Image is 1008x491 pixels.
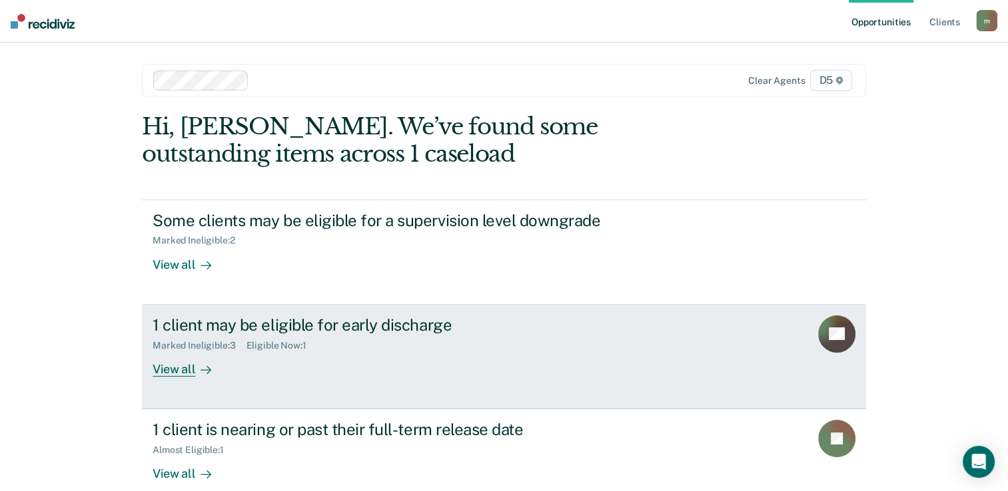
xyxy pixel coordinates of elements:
[153,246,227,272] div: View all
[142,305,866,409] a: 1 client may be eligible for early dischargeMarked Ineligible:3Eligible Now:1View all
[153,420,620,439] div: 1 client is nearing or past their full-term release date
[153,211,620,230] div: Some clients may be eligible for a supervision level downgrade
[810,70,852,91] span: D5
[153,340,246,351] div: Marked Ineligible : 3
[963,446,995,478] div: Open Intercom Messenger
[153,456,227,482] div: View all
[142,200,866,305] a: Some clients may be eligible for a supervision level downgradeMarked Ineligible:2View all
[748,75,805,86] div: Clear agents
[976,10,997,31] button: m
[153,444,235,456] div: Almost Eligible : 1
[153,315,620,335] div: 1 client may be eligible for early discharge
[142,113,721,168] div: Hi, [PERSON_NAME]. We’ve found some outstanding items across 1 caseload
[153,235,245,246] div: Marked Ineligible : 2
[11,14,75,29] img: Recidiviz
[247,340,317,351] div: Eligible Now : 1
[153,351,227,377] div: View all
